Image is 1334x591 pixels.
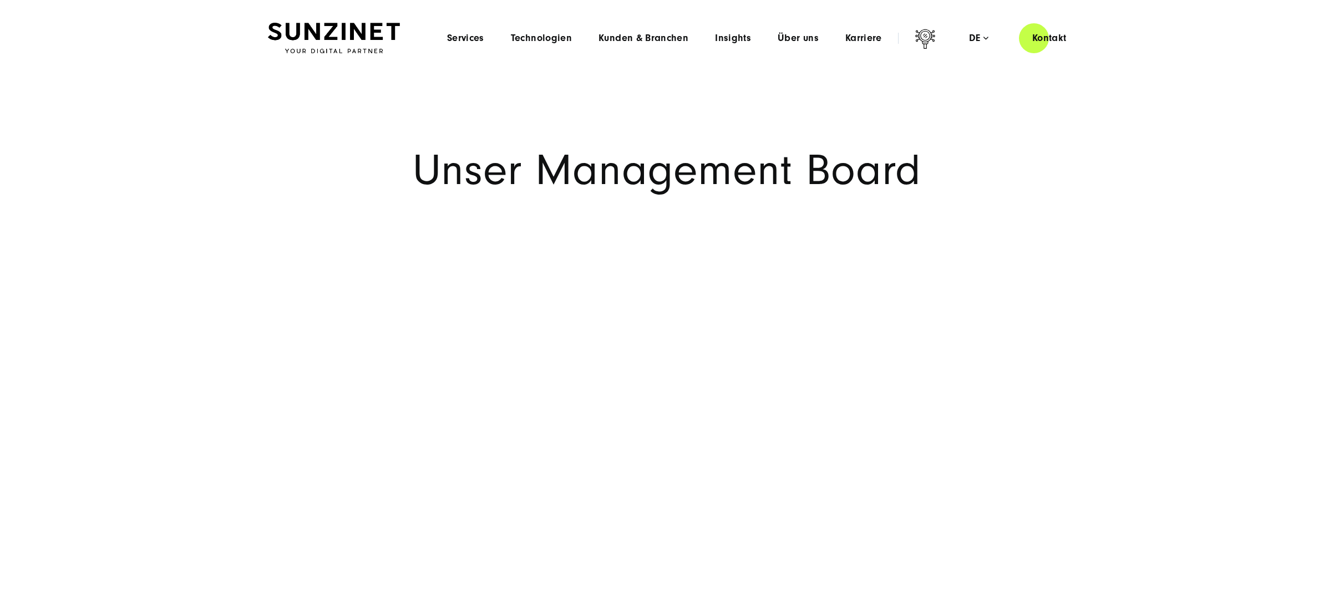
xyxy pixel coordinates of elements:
a: Services [447,33,484,44]
a: Kunden & Branchen [598,33,688,44]
a: Insights [715,33,751,44]
a: Karriere [845,33,882,44]
div: de [969,33,988,44]
a: Kontakt [1019,22,1080,54]
a: Über uns [778,33,819,44]
h1: Unser Management Board [268,150,1067,192]
img: SUNZINET Full Service Digital Agentur [268,23,400,54]
a: Technologien [511,33,572,44]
